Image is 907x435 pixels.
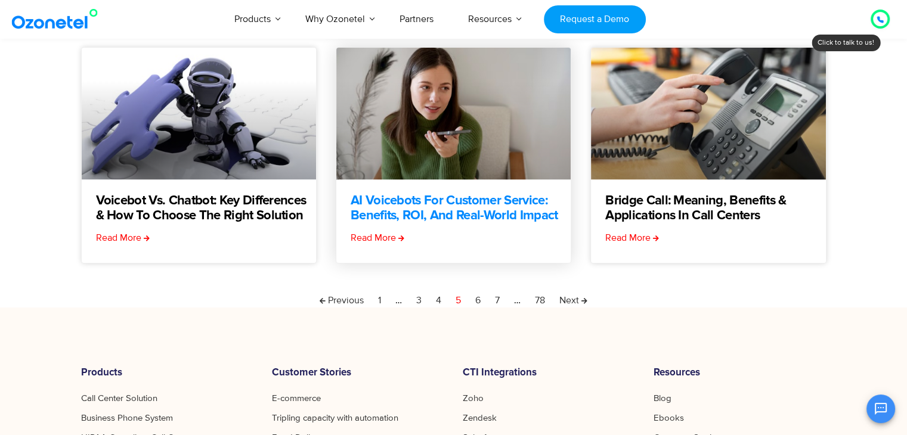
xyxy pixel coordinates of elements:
nav: Pagination [81,293,826,307]
a: 78 [535,293,545,307]
a: 4 [436,293,441,307]
a: Previous [320,293,364,307]
a: Zendesk [463,414,497,422]
a: Read more about AI Voicebots for Customer Service: Benefits, ROI, and Real-World Impact [351,231,404,245]
a: 3 [416,293,422,307]
a: Request a Demo [544,5,646,33]
button: Open chat [866,394,895,423]
a: Read more about Voicebot vs. Chatbot: Key Differences & How to Choose the Right Solution [96,231,150,245]
h6: Customer Stories [272,367,445,379]
h6: Resources [654,367,826,379]
span: 5 [456,294,461,306]
a: Read more about Bridge Call: Meaning, Benefits & Applications in Call Centers [605,231,659,245]
span: … [395,294,402,306]
a: Tripling capacity with automation [272,414,398,422]
a: 6 [475,293,481,307]
span: … [514,294,521,306]
a: Business Phone System [81,414,173,422]
a: Call Center Solution [81,394,157,403]
a: 7 [495,293,500,307]
a: Next [559,293,587,307]
a: Zoho [463,394,484,403]
a: Bridge Call: Meaning, Benefits & Applications in Call Centers [605,194,825,223]
a: Voicebot vs. Chatbot: Key Differences & How to Choose the Right Solution [96,194,316,223]
h6: Products [81,367,254,379]
a: 1 [378,293,381,307]
a: E-commerce [272,394,321,403]
a: AI Voicebots for Customer Service: Benefits, ROI, and Real-World Impact [351,194,571,223]
h6: CTI Integrations [463,367,636,379]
